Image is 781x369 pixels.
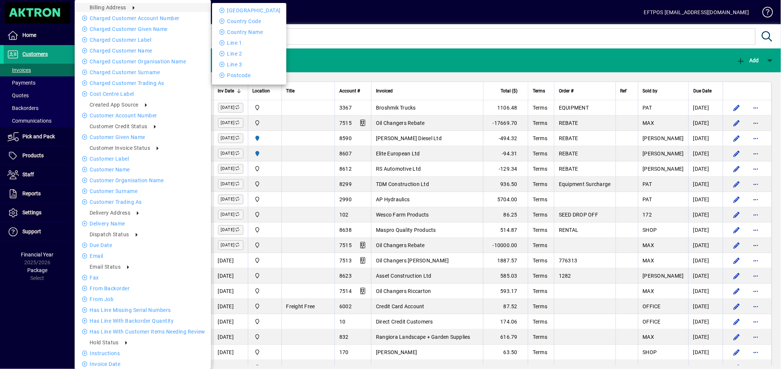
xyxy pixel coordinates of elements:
[75,327,211,336] li: Has Line With Customer Items Needing Review
[90,210,130,216] span: Delivery address
[75,154,211,163] li: Customer label
[75,295,211,304] li: From Job
[212,28,286,37] li: Country Name
[212,38,286,47] li: Line 1
[75,79,211,88] li: Charged Customer Trading as
[75,219,211,228] li: Delivery name
[75,241,211,250] li: Due date
[75,68,211,77] li: Charged Customer Surname
[90,4,126,10] span: Billing address
[75,252,211,261] li: Email
[75,89,211,98] li: Cost Centre Label
[90,340,119,346] span: Hold Status
[212,71,286,80] li: Postcode
[75,14,211,23] li: Charged Customer Account number
[75,360,211,369] li: Invoice date
[75,57,211,66] li: Charged Customer Organisation name
[212,49,286,58] li: Line 2
[75,133,211,142] li: Customer Given name
[75,187,211,196] li: Customer Surname
[75,349,211,358] li: Instructions
[212,17,286,26] li: Country Code
[90,264,121,270] span: Email status
[75,316,211,325] li: Has Line With Backorder Quantity
[75,306,211,315] li: Has Line Missing Serial Numbers
[212,60,286,69] li: Line 3
[75,111,211,120] li: Customer Account number
[75,273,211,282] li: Fax
[75,46,211,55] li: Charged Customer name
[212,6,286,15] li: [GEOGRAPHIC_DATA]
[90,145,150,151] span: Customer Invoice Status
[90,102,139,108] span: Created App Source
[90,123,147,129] span: Customer credit status
[75,165,211,174] li: Customer name
[75,176,211,185] li: Customer Organisation name
[90,231,129,237] span: Dispatch Status
[75,198,211,206] li: Customer Trading as
[75,284,211,293] li: From Backorder
[75,35,211,44] li: Charged Customer label
[75,25,211,34] li: Charged Customer Given name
